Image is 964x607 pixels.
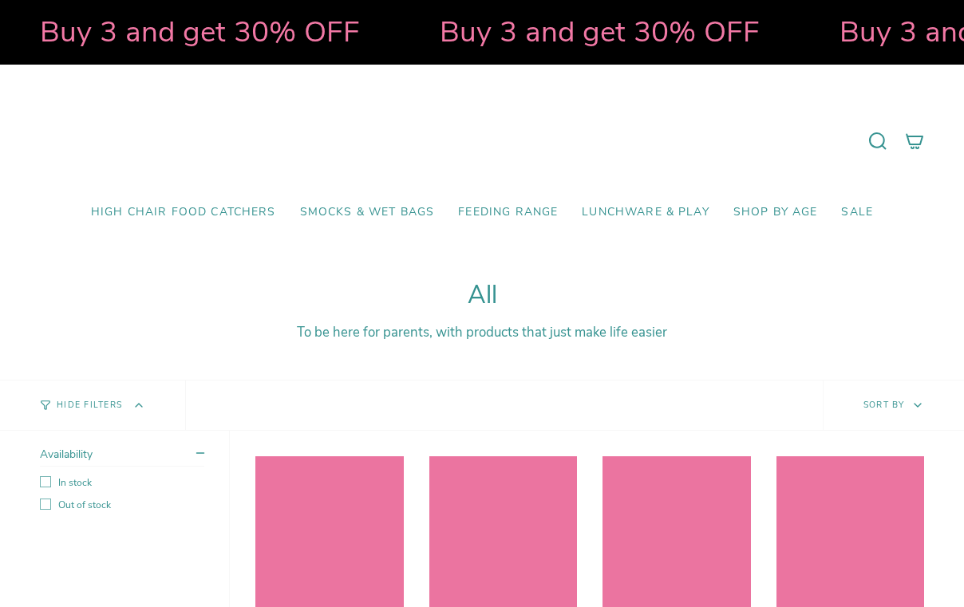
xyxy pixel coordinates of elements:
[358,12,678,52] strong: Buy 3 and get 30% OFF
[40,499,204,511] label: Out of stock
[345,89,620,194] a: Mumma’s Little Helpers
[721,194,830,231] a: Shop by Age
[79,194,288,231] a: High Chair Food Catchers
[40,281,924,310] h1: All
[40,476,204,489] label: In stock
[40,447,204,467] summary: Availability
[582,206,709,219] span: Lunchware & Play
[823,380,964,430] button: Sort by
[458,206,558,219] span: Feeding Range
[733,206,818,219] span: Shop by Age
[863,399,905,411] span: Sort by
[570,194,721,231] a: Lunchware & Play
[57,401,122,410] span: Hide Filters
[91,206,276,219] span: High Chair Food Catchers
[300,206,435,219] span: Smocks & Wet Bags
[829,194,885,231] a: SALE
[40,447,93,462] span: Availability
[446,194,570,231] a: Feeding Range
[841,206,873,219] span: SALE
[297,323,667,341] span: To be here for parents, with products that just make life easier
[288,194,447,231] a: Smocks & Wet Bags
